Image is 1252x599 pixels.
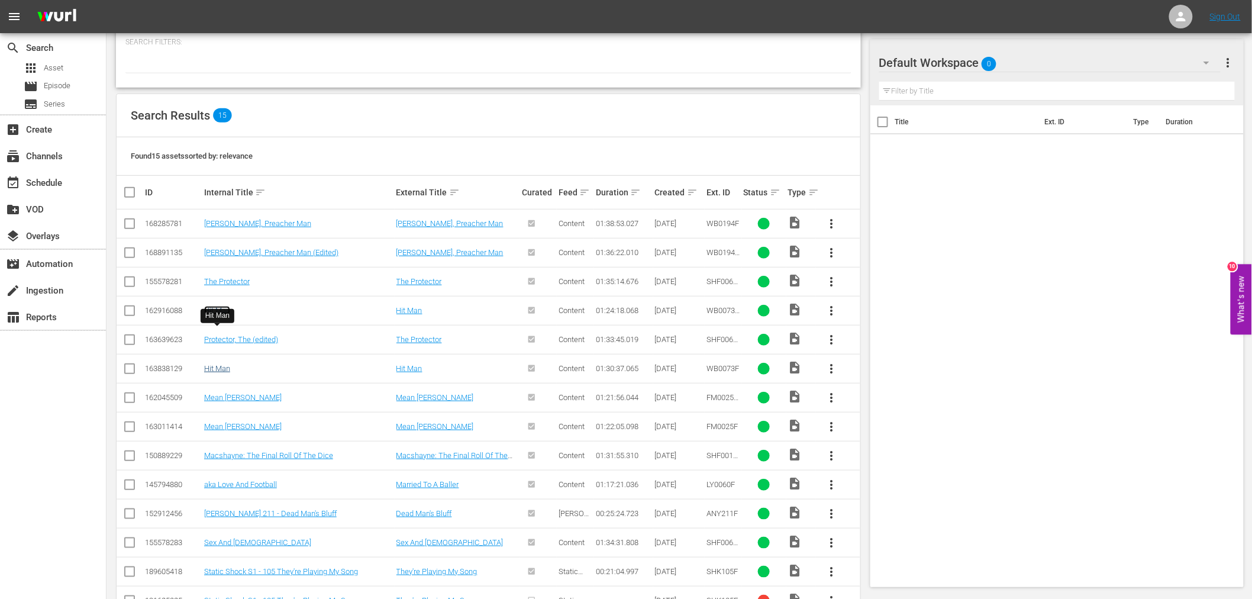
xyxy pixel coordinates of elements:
[396,393,474,402] a: Mean [PERSON_NAME]
[596,393,651,402] div: 01:21:56.044
[825,333,839,347] span: more_vert
[655,277,703,286] div: [DATE]
[596,364,651,373] div: 01:30:37.065
[396,509,452,518] a: Dead Man's Bluff
[788,476,802,491] span: Video
[706,393,738,411] span: FM0025FE
[559,335,585,344] span: Content
[6,149,20,163] span: Channels
[655,538,703,547] div: [DATE]
[825,362,839,376] span: more_vert
[596,306,651,315] div: 01:24:18.068
[145,393,201,402] div: 162045509
[655,509,703,518] div: [DATE]
[396,538,504,547] a: Sex And [DEMOGRAPHIC_DATA]
[818,384,846,412] button: more_vert
[744,185,785,199] div: Status
[655,306,703,315] div: [DATE]
[818,355,846,383] button: more_vert
[204,248,338,257] a: [PERSON_NAME], Preacher Man (Edited)
[24,79,38,94] span: Episode
[788,273,802,288] span: Video
[596,277,651,286] div: 01:35:14.676
[706,567,738,576] span: SHK105F
[706,277,738,295] span: SHF0061F
[770,187,780,198] span: sort
[204,480,277,489] a: aka Love And Football
[706,335,738,353] span: SHF0061FE
[1037,105,1126,139] th: Ext. ID
[982,51,996,76] span: 0
[879,46,1221,79] div: Default Workspace
[145,364,201,373] div: 163838129
[825,449,839,463] span: more_vert
[145,422,201,431] div: 163011414
[145,451,201,460] div: 150889229
[596,480,651,489] div: 01:17:21.036
[579,187,590,198] span: sort
[596,248,651,257] div: 01:36:22.010
[825,420,839,434] span: more_vert
[630,187,641,198] span: sort
[44,62,63,74] span: Asset
[788,185,814,199] div: Type
[131,152,253,160] span: Found 15 assets sorted by: relevance
[204,364,230,373] a: Hit Man
[1159,105,1230,139] th: Duration
[706,219,739,228] span: WB0194F
[559,219,585,228] span: Content
[788,534,802,549] span: Video
[596,567,651,576] div: 00:21:04.997
[396,277,442,286] a: The Protector
[655,248,703,257] div: [DATE]
[788,389,802,404] span: Video
[6,123,20,137] span: Create
[28,3,85,31] img: ans4CAIJ8jUAAAAAAAAAAAAAAAAAAAAAAAAgQb4GAAAAAAAAAAAAAAAAAAAAAAAAJMjXAAAAAAAAAAAAAAAAAAAAAAAAgAT5G...
[7,9,21,24] span: menu
[655,185,703,199] div: Created
[205,311,230,321] div: Hit Man
[24,61,38,75] span: Asset
[559,567,590,585] span: Static Shock S1
[818,268,846,296] button: more_vert
[818,442,846,470] button: more_vert
[204,393,282,402] a: Mean [PERSON_NAME]
[145,335,201,344] div: 163639623
[145,188,201,197] div: ID
[1221,56,1235,70] span: more_vert
[818,500,846,528] button: more_vert
[1126,105,1159,139] th: Type
[204,451,333,460] a: Macshayne: The Final Roll Of The Dice
[204,538,311,547] a: Sex And [DEMOGRAPHIC_DATA]
[788,244,802,259] span: Video
[706,480,735,489] span: LY0060F
[449,187,460,198] span: sort
[895,105,1038,139] th: Title
[655,451,703,460] div: [DATE]
[655,480,703,489] div: [DATE]
[6,229,20,243] span: Overlays
[706,364,739,373] span: WB0073F
[818,210,846,238] button: more_vert
[655,393,703,402] div: [DATE]
[44,98,65,110] span: Series
[6,257,20,271] span: Automation
[6,284,20,298] span: Ingestion
[818,471,846,499] button: more_vert
[596,451,651,460] div: 01:31:55.310
[788,447,802,462] span: Video
[655,422,703,431] div: [DATE]
[655,219,703,228] div: [DATE]
[559,277,585,286] span: Content
[204,185,393,199] div: Internal Title
[145,509,201,518] div: 152912456
[655,364,703,373] div: [DATE]
[596,422,651,431] div: 01:22:05.098
[145,306,201,315] div: 162916088
[6,176,20,190] span: Schedule
[655,567,703,576] div: [DATE]
[204,567,358,576] a: Static Shock S1 - 105 They're Playing My Song
[596,219,651,228] div: 01:38:53.027
[125,37,851,47] p: Search Filters:
[559,509,589,527] span: [PERSON_NAME]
